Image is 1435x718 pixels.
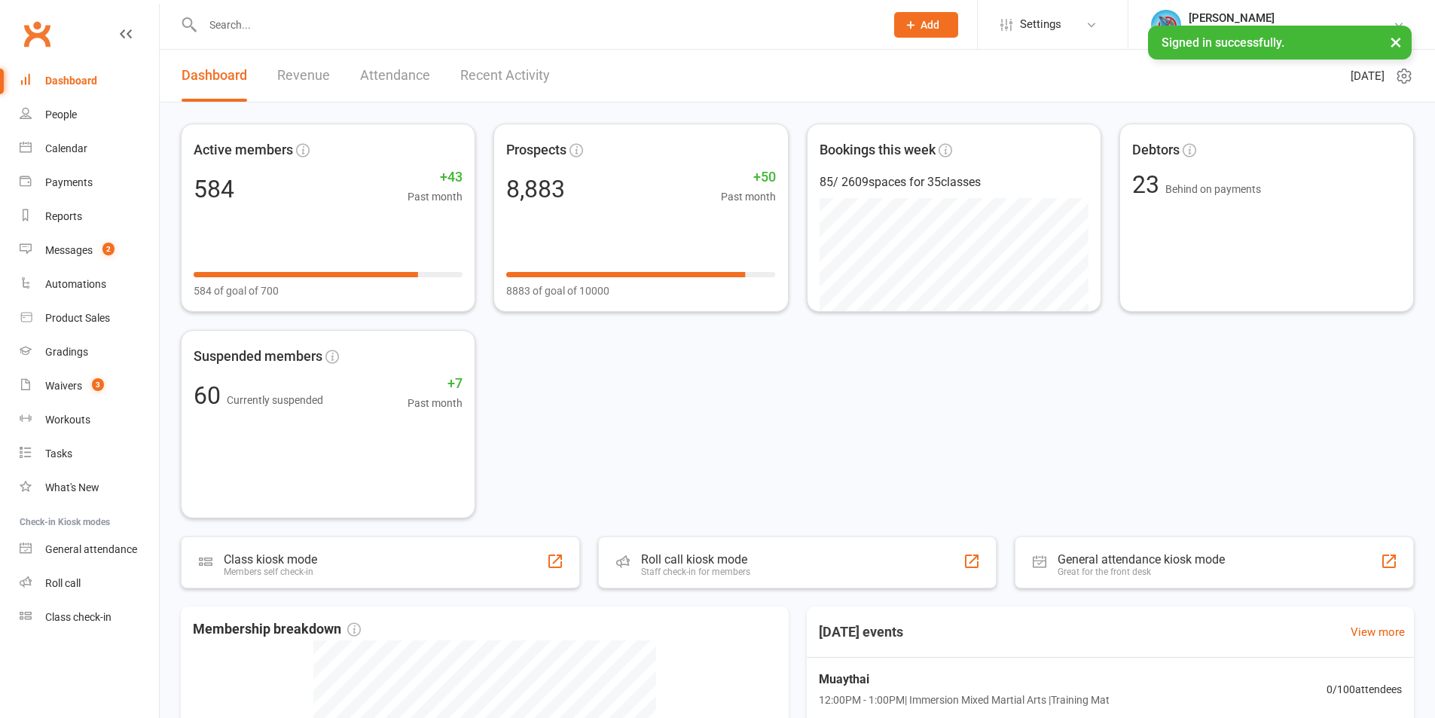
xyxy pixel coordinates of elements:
[1351,623,1405,641] a: View more
[20,267,159,301] a: Automations
[45,577,81,589] div: Roll call
[1189,25,1393,38] div: Immersion MMA [PERSON_NAME] Waverley
[20,234,159,267] a: Messages 2
[45,244,93,256] div: Messages
[45,75,97,87] div: Dashboard
[194,346,322,368] span: Suspended members
[408,188,463,205] span: Past month
[1132,170,1165,199] span: 23
[45,176,93,188] div: Payments
[721,188,776,205] span: Past month
[20,600,159,634] a: Class kiosk mode
[506,139,566,161] span: Prospects
[20,369,159,403] a: Waivers 3
[194,139,293,161] span: Active members
[506,177,565,201] div: 8,883
[820,173,1088,192] div: 85 / 2609 spaces for 35 classes
[1165,183,1261,195] span: Behind on payments
[194,283,279,299] span: 584 of goal of 700
[408,373,463,395] span: +7
[224,552,317,567] div: Class kiosk mode
[45,278,106,290] div: Automations
[1020,8,1061,41] span: Settings
[460,50,550,102] a: Recent Activity
[20,166,159,200] a: Payments
[408,167,463,188] span: +43
[45,210,82,222] div: Reports
[102,243,114,255] span: 2
[194,383,323,408] div: 60
[894,12,958,38] button: Add
[45,543,137,555] div: General attendance
[721,167,776,188] span: +50
[506,283,609,299] span: 8883 of goal of 10000
[193,619,361,640] span: Membership breakdown
[20,567,159,600] a: Roll call
[45,414,90,426] div: Workouts
[360,50,430,102] a: Attendance
[182,50,247,102] a: Dashboard
[1151,10,1181,40] img: thumb_image1698714326.png
[92,378,104,391] span: 3
[45,611,111,623] div: Class check-in
[1382,26,1409,58] button: ×
[820,139,936,161] span: Bookings this week
[408,395,463,411] span: Past month
[1058,552,1225,567] div: General attendance kiosk mode
[227,394,323,406] span: Currently suspended
[20,200,159,234] a: Reports
[819,670,1110,689] span: Muaythai
[194,177,234,201] div: 584
[819,692,1110,708] span: 12:00PM - 1:00PM | Immersion Mixed Martial Arts | Training Mat
[1162,35,1284,50] span: Signed in successfully.
[20,533,159,567] a: General attendance kiosk mode
[20,301,159,335] a: Product Sales
[807,619,915,646] h3: [DATE] events
[20,403,159,437] a: Workouts
[641,552,750,567] div: Roll call kiosk mode
[20,98,159,132] a: People
[224,567,317,577] div: Members self check-in
[45,380,82,392] div: Waivers
[641,567,750,577] div: Staff check-in for members
[1351,67,1385,85] span: [DATE]
[1132,139,1180,161] span: Debtors
[45,481,99,493] div: What's New
[198,14,875,35] input: Search...
[277,50,330,102] a: Revenue
[20,335,159,369] a: Gradings
[20,132,159,166] a: Calendar
[921,19,939,31] span: Add
[45,312,110,324] div: Product Sales
[1058,567,1225,577] div: Great for the front desk
[45,108,77,121] div: People
[20,471,159,505] a: What's New
[45,142,87,154] div: Calendar
[20,437,159,471] a: Tasks
[45,448,72,460] div: Tasks
[1189,11,1393,25] div: [PERSON_NAME]
[45,346,88,358] div: Gradings
[1327,681,1402,698] span: 0 / 100 attendees
[18,15,56,53] a: Clubworx
[20,64,159,98] a: Dashboard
